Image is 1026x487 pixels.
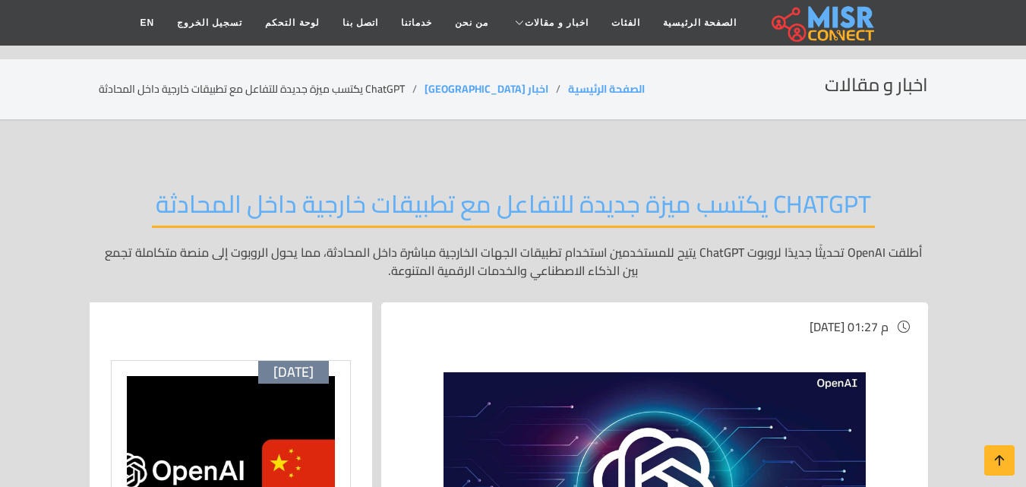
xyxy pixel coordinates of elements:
[444,8,500,37] a: من نحن
[425,79,548,99] a: اخبار [GEOGRAPHIC_DATA]
[500,8,600,37] a: اخبار و مقالات
[99,81,425,97] li: ChatGPT يكتسب ميزة جديدة للتفاعل مع تطبيقات خارجية داخل المحادثة
[128,8,166,37] a: EN
[525,16,589,30] span: اخبار و مقالات
[254,8,330,37] a: لوحة التحكم
[166,8,254,37] a: تسجيل الخروج
[600,8,652,37] a: الفئات
[825,74,928,96] h2: اخبار و مقالات
[331,8,390,37] a: اتصل بنا
[652,8,748,37] a: الصفحة الرئيسية
[568,79,645,99] a: الصفحة الرئيسية
[810,315,889,338] span: [DATE] 01:27 م
[273,364,314,381] span: [DATE]
[772,4,873,42] img: main.misr_connect
[99,243,928,280] p: أطلقت OpenAI تحديثًا جديدًا لروبوت ChatGPT يتيح للمستخدمين استخدام تطبيقات الجهات الخارجية مباشرة...
[390,8,444,37] a: خدماتنا
[152,189,875,228] h2: ChatGPT يكتسب ميزة جديدة للتفاعل مع تطبيقات خارجية داخل المحادثة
